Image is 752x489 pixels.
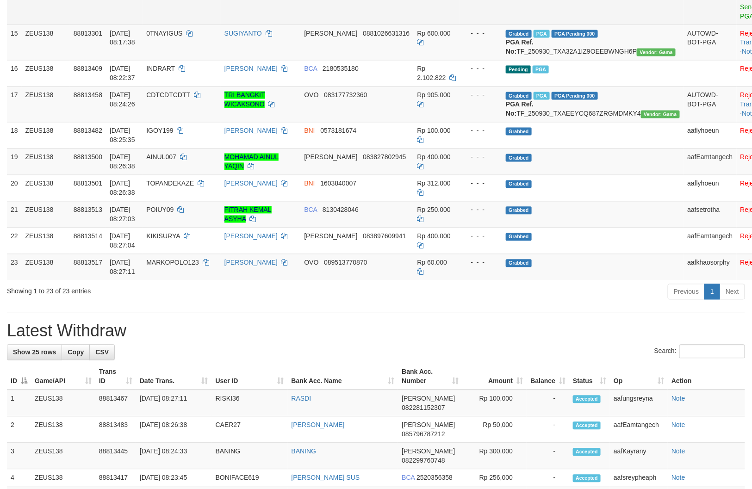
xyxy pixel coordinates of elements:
td: 88813483 [95,417,136,443]
td: aafEamtangech [610,417,668,443]
span: Grabbed [506,128,532,136]
span: Accepted [573,475,601,483]
th: Amount: activate to sort column ascending [462,364,527,390]
span: BCA [402,474,415,482]
th: Game/API: activate to sort column ascending [31,364,95,390]
td: ZEUS138 [22,201,70,228]
h1: Latest Withdraw [7,322,745,340]
div: - - - [464,153,499,162]
span: Marked by aafsreyleap [533,66,549,74]
td: aafsetrotha [684,201,737,228]
span: Copy 083177732360 to clipboard [324,92,367,99]
td: [DATE] 08:27:11 [136,390,212,417]
th: ID: activate to sort column descending [7,364,31,390]
td: aafsreypheaph [610,470,668,487]
a: [PERSON_NAME] [224,180,278,187]
td: 4 [7,470,31,487]
td: [DATE] 08:26:38 [136,417,212,443]
td: 88813467 [95,390,136,417]
td: 17 [7,87,22,122]
a: Note [671,395,685,402]
div: - - - [464,179,499,188]
span: Copy 0881026631316 to clipboard [363,30,410,37]
td: - [527,390,569,417]
a: [PERSON_NAME] SUS [292,474,360,482]
td: aafungsreyna [610,390,668,417]
span: Rp 100.000 [417,127,450,135]
span: Rp 2.102.822 [417,65,446,82]
span: Marked by aafsreyleap [534,92,550,100]
a: [PERSON_NAME] [224,259,278,266]
th: Op: activate to sort column ascending [610,364,668,390]
span: PGA Pending [552,30,598,38]
th: Bank Acc. Name: activate to sort column ascending [288,364,398,390]
span: Copy 089513770870 to clipboard [324,259,367,266]
td: aafEamtangech [684,228,737,254]
a: 1 [704,284,720,300]
span: Vendor URL: https://trx31.1velocity.biz [641,111,680,118]
a: [PERSON_NAME] [224,233,278,240]
td: 20 [7,175,22,201]
div: Showing 1 to 23 of 23 entries [7,283,306,296]
span: Copy [68,349,84,356]
span: BCA [304,65,317,73]
a: Note [671,474,685,482]
span: [DATE] 08:17:38 [110,30,135,46]
a: RASDI [292,395,311,402]
td: Rp 100,000 [462,390,527,417]
td: TF_250930_TXAEEYCQ687ZRGMDMKY4 [502,87,684,122]
a: [PERSON_NAME] [292,421,345,429]
span: MARKOPOLO123 [146,259,199,266]
td: 19 [7,149,22,175]
span: 88813501 [74,180,102,187]
td: 16 [7,60,22,87]
div: - - - [464,91,499,100]
td: TF_250930_TXA32A1IZ9OEEBWNGH6P [502,25,684,60]
span: BNI [304,127,315,135]
td: 1 [7,390,31,417]
span: Grabbed [506,260,532,267]
td: - [527,470,569,487]
b: PGA Ref. No: [506,39,534,56]
th: Bank Acc. Number: activate to sort column ascending [398,364,462,390]
span: Copy 082281152307 to clipboard [402,404,445,412]
span: Rp 400.000 [417,154,450,161]
a: [PERSON_NAME] [224,65,278,73]
span: 88813301 [74,30,102,37]
td: ZEUS138 [31,443,95,470]
td: AUTOWD-BOT-PGA [684,25,737,60]
a: SUGIYANTO [224,30,262,37]
td: ZEUS138 [22,25,70,60]
span: Show 25 rows [13,349,56,356]
span: PGA Pending [552,92,598,100]
div: - - - [464,232,499,241]
span: [PERSON_NAME] [304,154,357,161]
span: [DATE] 08:22:37 [110,65,135,82]
span: [DATE] 08:25:35 [110,127,135,144]
td: ZEUS138 [22,254,70,280]
span: Copy 2180535180 to clipboard [323,65,359,73]
a: Note [671,421,685,429]
td: [DATE] 08:24:33 [136,443,212,470]
div: - - - [464,29,499,38]
td: Rp 300,000 [462,443,527,470]
span: POIUY09 [146,206,174,214]
td: 21 [7,201,22,228]
td: - [527,443,569,470]
td: ZEUS138 [22,60,70,87]
span: Vendor URL: https://trx31.1velocity.biz [637,49,676,56]
td: AUTOWD-BOT-PGA [684,87,737,122]
td: ZEUS138 [31,470,95,487]
span: Copy 8130428046 to clipboard [323,206,359,214]
td: ZEUS138 [22,149,70,175]
td: aafkhaosorphy [684,254,737,280]
span: BNI [304,180,315,187]
th: Trans ID: activate to sort column ascending [95,364,136,390]
b: PGA Ref. No: [506,101,534,118]
a: Show 25 rows [7,345,62,360]
span: [PERSON_NAME] [402,395,455,402]
span: Copy 083897609941 to clipboard [363,233,406,240]
span: Grabbed [506,92,532,100]
span: Grabbed [506,233,532,241]
span: 88813517 [74,259,102,266]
